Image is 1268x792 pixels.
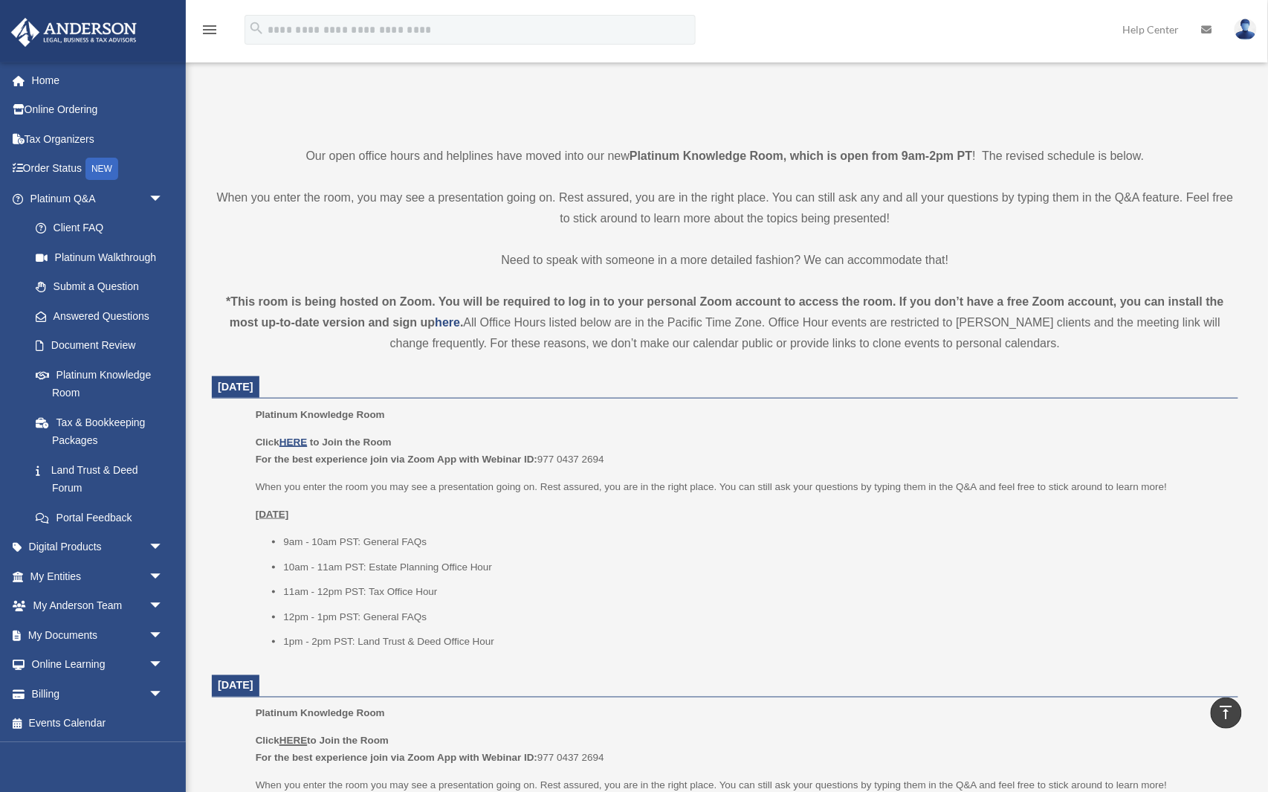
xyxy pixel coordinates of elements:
[21,301,186,331] a: Answered Questions
[21,360,178,408] a: Platinum Knowledge Room
[149,561,178,592] span: arrow_drop_down
[10,679,186,709] a: Billingarrow_drop_down
[256,478,1228,496] p: When you enter the room you may see a presentation going on. Rest assured, you are in the right p...
[201,21,219,39] i: menu
[248,20,265,36] i: search
[10,95,186,125] a: Online Ordering
[149,679,178,709] span: arrow_drop_down
[460,316,463,329] strong: .
[149,591,178,622] span: arrow_drop_down
[10,709,186,738] a: Events Calendar
[10,65,186,95] a: Home
[10,620,186,650] a: My Documentsarrow_drop_down
[256,409,385,420] span: Platinum Knowledge Room
[256,708,385,719] span: Platinum Knowledge Room
[218,381,253,393] span: [DATE]
[256,437,310,448] b: Click
[279,735,307,747] u: HERE
[212,250,1238,271] p: Need to speak with someone in a more detailed fashion? We can accommodate that!
[283,608,1228,626] li: 12pm - 1pm PST: General FAQs
[283,633,1228,651] li: 1pm - 2pm PST: Land Trust & Deed Office Hour
[256,733,1228,767] p: 977 0437 2694
[256,509,289,520] u: [DATE]
[256,434,1228,469] p: 977 0437 2694
[279,437,307,448] a: HERE
[21,213,186,243] a: Client FAQ
[10,184,186,213] a: Platinum Q&Aarrow_drop_down
[21,455,186,503] a: Land Trust & Deed Forum
[630,149,972,162] strong: Platinum Knowledge Room, which is open from 9am-2pm PT
[1217,704,1235,721] i: vertical_align_top
[212,187,1238,229] p: When you enter the room, you may see a presentation going on. Rest assured, you are in the right ...
[283,558,1228,576] li: 10am - 11am PST: Estate Planning Office Hour
[212,146,1238,167] p: Our open office hours and helplines have moved into our new ! The revised schedule is below.
[1235,19,1257,40] img: User Pic
[256,735,389,747] b: Click to Join the Room
[10,561,186,591] a: My Entitiesarrow_drop_down
[256,753,537,764] b: For the best experience join via Zoom App with Webinar ID:
[10,591,186,621] a: My Anderson Teamarrow_drop_down
[21,331,186,361] a: Document Review
[21,408,186,455] a: Tax & Bookkeeping Packages
[283,533,1228,551] li: 9am - 10am PST: General FAQs
[21,503,186,532] a: Portal Feedback
[21,272,186,302] a: Submit a Question
[10,532,186,562] a: Digital Productsarrow_drop_down
[218,680,253,692] span: [DATE]
[149,532,178,563] span: arrow_drop_down
[10,124,186,154] a: Tax Organizers
[1211,698,1242,729] a: vertical_align_top
[149,650,178,680] span: arrow_drop_down
[10,154,186,184] a: Order StatusNEW
[310,437,392,448] b: to Join the Room
[10,650,186,680] a: Online Learningarrow_drop_down
[7,18,141,47] img: Anderson Advisors Platinum Portal
[149,184,178,214] span: arrow_drop_down
[149,620,178,651] span: arrow_drop_down
[226,295,1224,329] strong: *This room is being hosted on Zoom. You will be required to log in to your personal Zoom account ...
[212,292,1238,354] div: All Office Hours listed below are in the Pacific Time Zone. Office Hour events are restricted to ...
[256,454,537,465] b: For the best experience join via Zoom App with Webinar ID:
[21,242,186,272] a: Platinum Walkthrough
[435,316,460,329] a: here
[201,26,219,39] a: menu
[283,583,1228,601] li: 11am - 12pm PST: Tax Office Hour
[85,158,118,180] div: NEW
